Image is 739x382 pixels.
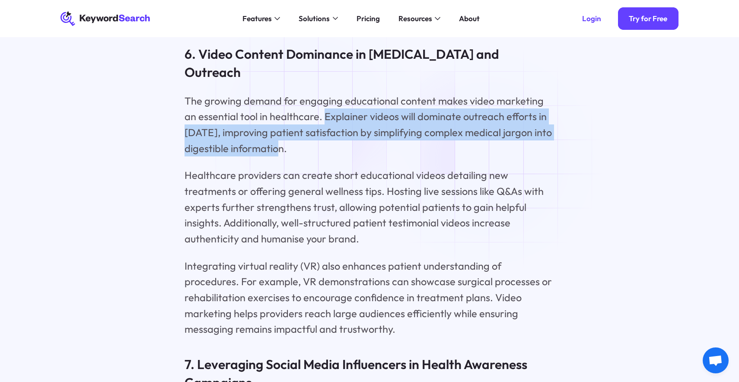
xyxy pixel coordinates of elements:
[185,258,554,337] p: Integrating virtual reality (VR) also enhances patient understanding of procedures. For example, ...
[357,13,380,24] div: Pricing
[185,93,554,156] p: The growing demand for engaging educational content makes video marketing an essential tool in he...
[242,13,272,24] div: Features
[185,45,554,82] h3: 6. Video Content Dominance in [MEDICAL_DATA] and Outreach
[299,13,330,24] div: Solutions
[185,167,554,247] p: Healthcare providers can create short educational videos detailing new treatments or offering gen...
[703,347,729,373] div: Open chat
[398,13,432,24] div: Resources
[453,11,485,26] a: About
[459,13,480,24] div: About
[629,14,667,23] div: Try for Free
[618,7,678,29] a: Try for Free
[351,11,385,26] a: Pricing
[571,7,612,29] a: Login
[582,14,601,23] div: Login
